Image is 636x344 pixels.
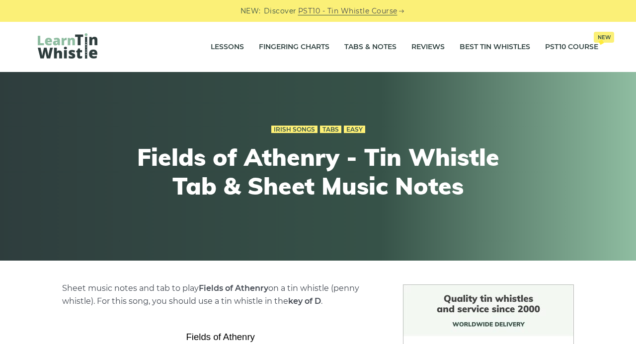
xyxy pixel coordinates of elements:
a: Lessons [211,35,244,60]
strong: key of D [288,296,321,306]
a: Fingering Charts [259,35,329,60]
h1: Fields of Athenry - Tin Whistle Tab & Sheet Music Notes [135,143,501,200]
strong: Fields of Athenry [199,283,268,293]
a: Tabs [320,126,341,134]
a: PST10 CourseNew [545,35,598,60]
a: Irish Songs [271,126,318,134]
a: Reviews [411,35,445,60]
img: LearnTinWhistle.com [38,33,97,59]
a: Easy [344,126,365,134]
p: Sheet music notes and tab to play on a tin whistle (penny whistle). For this song, you should use... [62,282,379,308]
a: Tabs & Notes [344,35,397,60]
a: Best Tin Whistles [460,35,530,60]
span: New [594,32,614,43]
